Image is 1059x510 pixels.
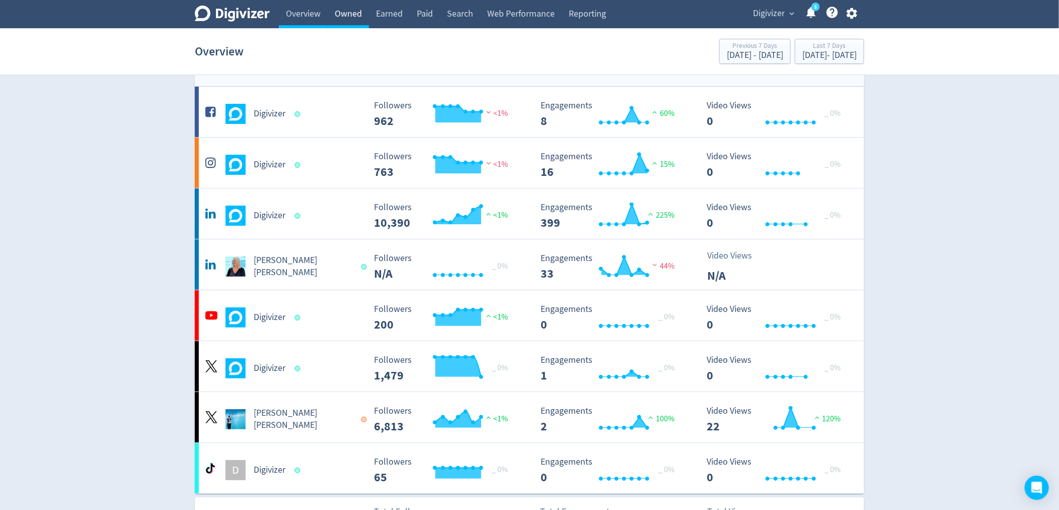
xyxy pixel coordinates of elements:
span: _ 0% [825,159,841,169]
div: [DATE] - [DATE] [802,51,857,60]
span: _ 0% [825,465,841,475]
span: _ 0% [825,312,841,322]
h5: Digivizer [254,108,285,120]
h5: [PERSON_NAME] [PERSON_NAME] [254,407,352,431]
img: positive-performance.svg [484,210,494,218]
svg: Followers 6,813 [369,406,520,433]
div: [DATE] - [DATE] [727,51,783,60]
span: Data last synced: 15 Aug 2025, 12:02am (AEST) [295,366,304,371]
span: Data last synced: 15 Aug 2025, 7:02am (AEST) [295,111,304,117]
svg: Followers 763 [369,152,520,178]
svg: Engagements 16 [536,152,687,178]
span: _ 0% [825,108,841,118]
h5: Digivizer [254,362,285,374]
p: N/A [707,267,765,285]
div: Previous 7 Days [727,42,783,51]
span: Data last synced: 15 Aug 2025, 1:02am (AEST) [295,162,304,168]
span: Data last synced: 14 Aug 2025, 7:01pm (AEST) [295,315,304,321]
img: Emma Lo Russo undefined [225,257,246,277]
h5: Digivizer [254,464,285,476]
a: Digivizer undefinedDigivizer Followers 10,390 Followers 10,390 <1% Engagements 399 Engagements 39... [195,188,864,239]
svg: Video Views 0 [702,203,853,229]
span: 225% [646,210,674,220]
img: Digivizer undefined [225,307,246,328]
span: _ 0% [658,363,674,373]
svg: Video Views 0 [702,355,853,382]
h5: Digivizer [254,210,285,222]
svg: Engagements 1 [536,355,687,382]
a: Digivizer undefinedDigivizer Followers 1,479 Followers 1,479 _ 0% Engagements 1 Engagements 1 _ 0... [195,341,864,392]
img: negative-performance.svg [650,261,660,269]
a: Digivizer undefinedDigivizer Followers 200 Followers 200 <1% Engagements 0 Engagements 0 _ 0% Vid... [195,290,864,341]
div: Last 7 Days [802,42,857,51]
span: _ 0% [825,210,841,220]
div: D [225,460,246,480]
img: positive-performance.svg [650,108,660,116]
button: Last 7 Days[DATE]- [DATE] [795,39,864,64]
a: Emma Lo Russo undefined[PERSON_NAME] [PERSON_NAME] Followers N/A Followers N/A _ 0% Engagements 3... [195,239,864,290]
h5: Digivizer [254,159,285,171]
svg: Engagements 399 [536,203,687,229]
svg: Followers 1,479 [369,355,520,382]
div: Open Intercom Messenger [1025,476,1049,500]
a: Digivizer undefinedDigivizer Followers 962 Followers 962 <1% Engagements 8 Engagements 8 60% Vide... [195,87,864,137]
span: Digivizer [753,6,785,22]
img: positive-performance.svg [646,414,656,421]
svg: Engagements 0 [536,304,687,331]
svg: Video Views 0 [702,152,853,178]
span: 60% [650,108,674,118]
a: Digivizer undefinedDigivizer Followers 763 Followers 763 <1% Engagements 16 Engagements 16 15% Vi... [195,138,864,188]
span: 15% [650,159,674,169]
button: Digivizer [749,6,797,22]
img: positive-performance.svg [812,414,822,421]
img: Digivizer undefined [225,104,246,124]
img: positive-performance.svg [650,159,660,167]
a: Emma Lo Russo undefined[PERSON_NAME] [PERSON_NAME] Followers 6,813 Followers 6,813 <1% Engagement... [195,392,864,442]
svg: Engagements 2 [536,406,687,433]
svg: Video Views 0 [702,457,853,484]
img: Emma Lo Russo undefined [225,409,246,429]
h5: Digivizer [254,311,285,324]
img: positive-performance.svg [646,210,656,218]
svg: Followers N/A [369,253,520,280]
span: <1% [484,159,508,169]
svg: Video Views 0 [702,101,853,127]
span: 100% [646,414,674,424]
a: 5 [811,3,820,11]
span: _ 0% [658,465,674,475]
span: Data last synced: 14 Aug 2025, 11:01pm (AEST) [361,264,369,270]
svg: Followers 200 [369,304,520,331]
img: Digivizer undefined [225,155,246,175]
span: expand_more [787,9,796,18]
button: Previous 7 Days[DATE] - [DATE] [719,39,791,64]
span: Data last synced: 14 Aug 2025, 12:02pm (AEST) [361,417,369,422]
span: Data last synced: 14 Aug 2025, 11:01pm (AEST) [295,213,304,219]
span: _ 0% [492,363,508,373]
img: negative-performance.svg [484,159,494,167]
svg: Followers 962 [369,101,520,127]
svg: Engagements 33 [536,253,687,280]
span: _ 0% [658,312,674,322]
span: <1% [484,414,508,424]
span: _ 0% [492,465,508,475]
svg: Engagements 0 [536,457,687,484]
span: <1% [484,312,508,322]
img: positive-performance.svg [484,312,494,320]
p: Video Views [707,249,765,263]
h1: Overview [195,35,244,68]
span: <1% [484,210,508,220]
img: Digivizer undefined [225,206,246,226]
svg: Engagements 8 [536,101,687,127]
span: 120% [812,414,841,424]
img: negative-performance.svg [484,108,494,116]
a: DDigivizer Followers 65 Followers 65 _ 0% Engagements 0 Engagements 0 _ 0% Video Views 0 Video Vi... [195,443,864,493]
text: 5 [814,4,817,11]
svg: Video Views 22 [702,406,853,433]
span: _ 0% [492,261,508,271]
h5: [PERSON_NAME] [PERSON_NAME] [254,254,352,279]
span: _ 0% [825,363,841,373]
img: positive-performance.svg [484,414,494,421]
span: <1% [484,108,508,118]
svg: Video Views 0 [702,304,853,331]
svg: Followers 65 [369,457,520,484]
